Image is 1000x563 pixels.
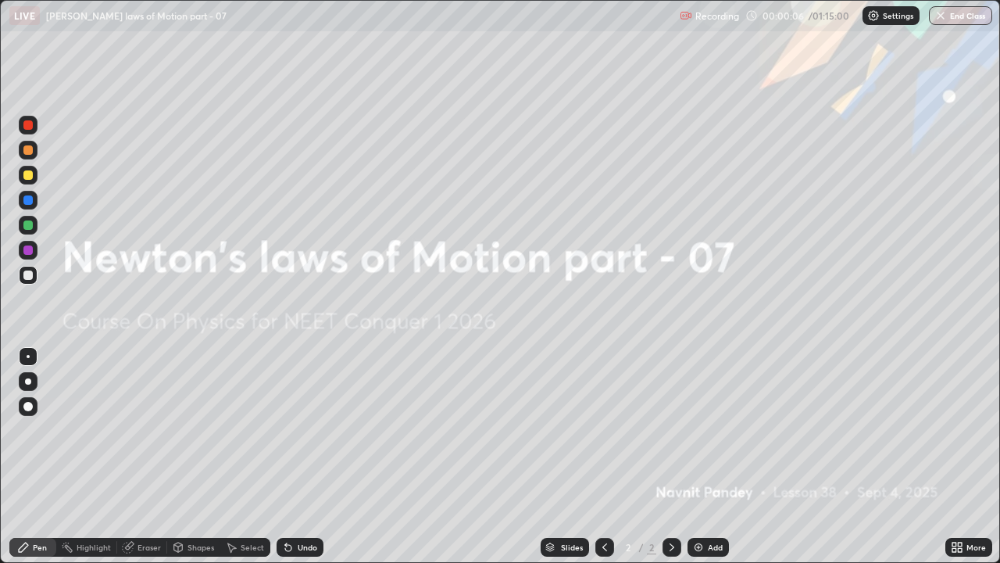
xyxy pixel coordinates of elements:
div: 2 [647,540,656,554]
div: Pen [33,543,47,551]
img: class-settings-icons [867,9,880,22]
div: Highlight [77,543,111,551]
div: 2 [620,543,636,552]
img: end-class-cross [934,9,947,22]
div: Undo [298,543,317,551]
div: Eraser [137,543,161,551]
p: Recording [695,10,739,22]
div: / [639,543,644,552]
div: Select [241,543,264,551]
div: Add [708,543,723,551]
p: [PERSON_NAME] laws of Motion part - 07 [46,9,227,22]
button: End Class [929,6,992,25]
div: More [966,543,986,551]
img: add-slide-button [692,541,705,554]
img: recording.375f2c34.svg [680,9,692,22]
div: Slides [561,543,583,551]
p: LIVE [14,9,35,22]
p: Settings [883,12,913,20]
div: Shapes [187,543,214,551]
